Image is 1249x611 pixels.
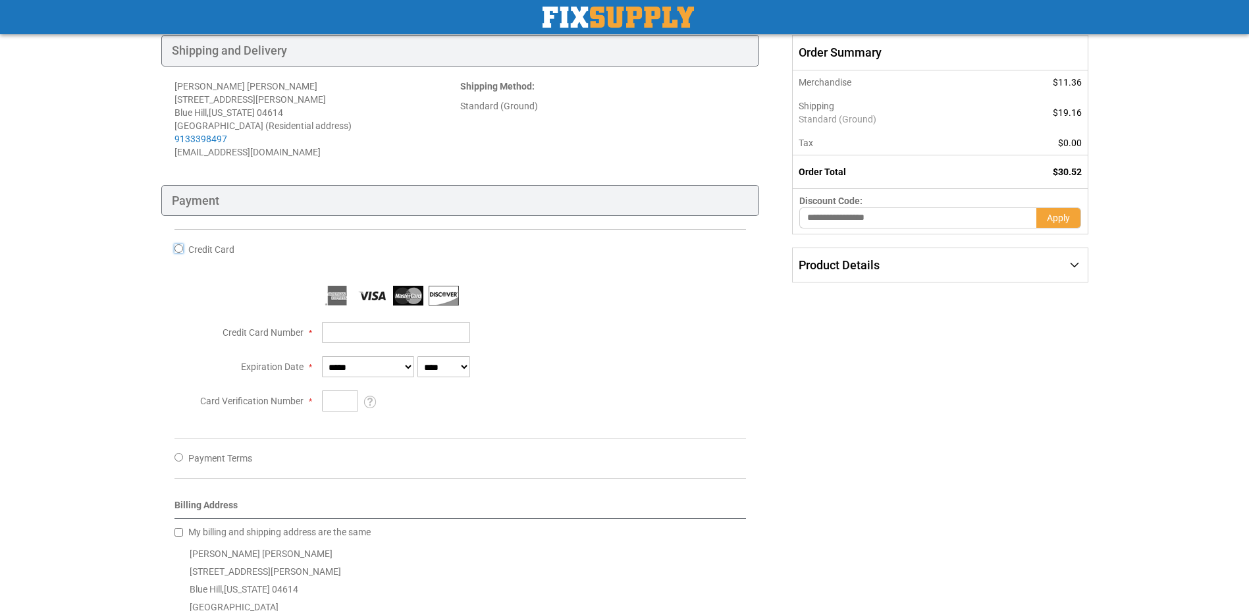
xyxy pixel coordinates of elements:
img: Visa [358,286,388,305]
span: Shipping Method [460,81,532,92]
span: $11.36 [1053,77,1082,88]
span: Payment Terms [188,453,252,464]
a: 9133398497 [174,134,227,144]
span: [EMAIL_ADDRESS][DOMAIN_NAME] [174,147,321,157]
button: Apply [1036,207,1081,228]
img: Fix Industrial Supply [543,7,694,28]
span: Shipping [799,101,834,111]
img: American Express [322,286,352,305]
span: $30.52 [1053,167,1082,177]
span: Standard (Ground) [799,113,988,126]
address: [PERSON_NAME] [PERSON_NAME] [STREET_ADDRESS][PERSON_NAME] Blue Hill , 04614 [GEOGRAPHIC_DATA] (Re... [174,80,460,159]
img: MasterCard [393,286,423,305]
span: Credit Card [188,244,234,255]
span: [US_STATE] [209,107,255,118]
span: Discount Code: [799,196,863,206]
span: Card Verification Number [200,396,304,406]
img: Discover [429,286,459,305]
strong: : [460,81,535,92]
span: [US_STATE] [224,584,270,595]
strong: Order Total [799,167,846,177]
th: Merchandise [793,70,995,94]
span: My billing and shipping address are the same [188,527,371,537]
div: Standard (Ground) [460,99,746,113]
span: Credit Card Number [223,327,304,338]
th: Tax [793,131,995,155]
div: Billing Address [174,498,747,519]
div: Shipping and Delivery [161,35,760,66]
span: Apply [1047,213,1070,223]
a: store logo [543,7,694,28]
span: Expiration Date [241,361,304,372]
span: $0.00 [1058,138,1082,148]
span: Order Summary [792,35,1088,70]
div: Payment [161,185,760,217]
span: Product Details [799,258,880,272]
span: $19.16 [1053,107,1082,118]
